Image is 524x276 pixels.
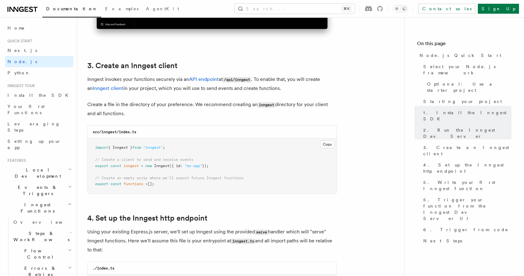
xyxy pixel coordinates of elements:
[5,158,26,163] span: Features
[180,164,182,168] span: :
[110,164,121,168] span: const
[425,78,512,96] a: Optional: Use a starter project
[421,96,512,107] a: Starting your project
[258,102,275,108] code: inngest
[7,93,72,98] span: Install the SDK
[95,145,108,150] span: import
[417,50,512,61] a: Node.js Quick Start
[11,217,73,228] a: Overview
[142,2,183,17] a: AgentKit
[423,127,512,139] span: 2. Run the Inngest Dev Server
[320,140,335,148] button: Copy
[148,182,154,186] span: [];
[11,248,68,260] span: Flow Control
[95,164,108,168] span: export
[421,224,512,235] a: 6. Trigger from code
[46,6,98,11] span: Documentation
[393,5,408,12] button: Toggle dark mode
[5,164,73,182] button: Local Development
[5,67,73,78] a: Python
[105,6,138,11] span: Examples
[5,136,73,153] a: Setting up your app
[421,177,512,194] a: 5. Write your first Inngest function
[145,182,148,186] span: =
[87,75,337,93] p: Inngest invokes your functions securely via an at . To enable that, you will create an in your pr...
[93,130,136,134] code: src/inngest/index.ts
[163,145,165,150] span: ;
[95,176,244,180] span: // Create an empty array where we'll export future Inngest functions
[423,162,512,174] span: 4. Set up the Inngest http endpoint
[5,199,73,217] button: Inngest Functions
[255,230,268,235] code: serve
[169,164,180,168] span: ({ id
[223,77,251,82] code: /api/inngest
[5,39,32,44] span: Quick start
[132,145,141,150] span: from
[7,48,37,53] span: Next.js
[423,238,462,244] span: Next Steps
[7,139,61,150] span: Setting up your app
[87,227,337,254] p: Using your existing Express.js server, we'll set up Inngest using the provided handler which will...
[145,164,152,168] span: new
[421,61,512,78] a: Select your Node.js framework
[5,22,73,34] a: Home
[11,245,73,263] button: Flow Control
[110,182,121,186] span: const
[11,230,70,243] span: Steps & Workflows
[5,184,68,197] span: Events & Triggers
[146,6,179,11] span: AgentKit
[5,118,73,136] a: Leveraging Steps
[342,6,351,12] kbd: ⌘K
[421,142,512,159] a: 3. Create an Inngest client
[11,228,73,245] button: Steps & Workflows
[420,52,501,58] span: Node.js Quick Start
[7,25,25,31] span: Home
[87,214,207,222] a: 4. Set up the Inngest http endpoint
[7,121,60,133] span: Leveraging Steps
[154,164,169,168] span: Inngest
[124,164,139,168] span: inngest
[13,220,78,225] span: Overview
[478,4,519,14] a: Sign Up
[189,76,219,82] a: API endpoint
[93,85,124,91] a: Inngest client
[87,100,337,118] p: Create a file in the directory of your preference. We recommend creating an directory for your cl...
[423,197,512,222] span: 5. Trigger your function from the Inngest Dev Server UI
[143,145,163,150] span: "inngest"
[5,202,67,214] span: Inngest Functions
[423,110,512,122] span: 1. Install the Inngest SDK
[421,107,512,124] a: 1. Install the Inngest SDK
[7,104,45,115] span: Your first Functions
[7,70,30,75] span: Python
[202,164,209,168] span: });
[421,124,512,142] a: 2. Run the Inngest Dev Server
[235,4,355,14] button: Search...⌘K
[417,40,512,50] h4: On this page
[5,167,68,179] span: Local Development
[5,90,73,101] a: Install the SDK
[141,164,143,168] span: =
[7,59,37,64] span: Node.js
[423,179,512,192] span: 5. Write your first Inngest function
[5,56,73,67] a: Node.js
[423,63,512,76] span: Select your Node.js framework
[5,83,35,88] span: Inngest tour
[108,145,132,150] span: { Inngest }
[5,45,73,56] a: Next.js
[418,4,475,14] a: Contact sales
[101,2,142,17] a: Examples
[87,61,177,70] a: 3. Create an Inngest client
[93,266,114,270] code: ./index.ts
[421,235,512,246] a: Next Steps
[124,182,143,186] span: functions
[421,159,512,177] a: 4. Set up the Inngest http endpoint
[423,98,502,105] span: Starting your project
[231,239,255,244] code: inngest.ts
[5,101,73,118] a: Your first Functions
[423,227,508,233] span: 6. Trigger from code
[427,81,512,93] span: Optional: Use a starter project
[5,182,73,199] button: Events & Triggers
[95,182,108,186] span: export
[423,144,512,157] span: 3. Create an Inngest client
[185,164,202,168] span: "my-app"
